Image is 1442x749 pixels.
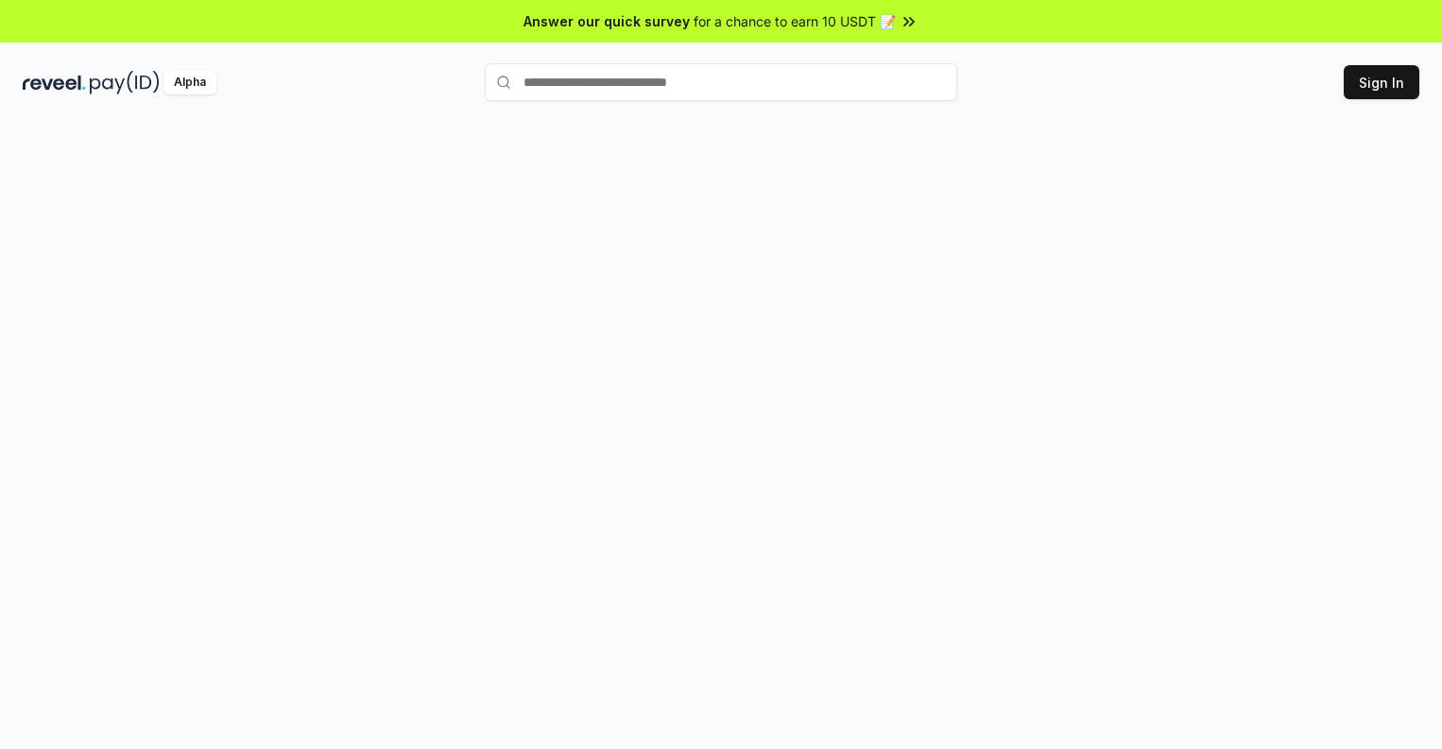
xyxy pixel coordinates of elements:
[163,71,216,94] div: Alpha
[524,11,690,31] span: Answer our quick survey
[23,71,86,94] img: reveel_dark
[90,71,160,94] img: pay_id
[694,11,896,31] span: for a chance to earn 10 USDT 📝
[1344,65,1419,99] button: Sign In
